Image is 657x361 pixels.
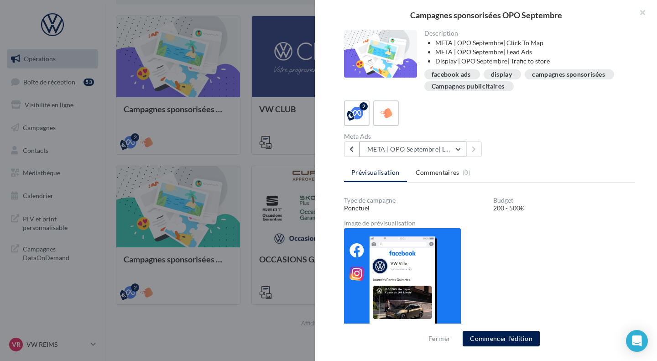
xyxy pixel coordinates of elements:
div: Image de prévisualisation [344,220,635,226]
div: Campagnes publicitaires [432,83,505,90]
button: Fermer [425,333,454,344]
div: Description [424,30,628,37]
img: 2821926b96a6c347e8d9c8e490a3b8c0.png [344,228,461,330]
li: META | OPO Septembre| Lead Ads [435,47,628,57]
span: Commentaires [416,168,459,177]
span: (0) [463,169,470,176]
div: Ponctuel [344,204,486,213]
div: 200 - 500€ [493,204,635,213]
div: 2 [360,102,368,110]
div: Budget [493,197,635,204]
div: Open Intercom Messenger [626,330,648,352]
button: Commencer l'édition [463,331,540,346]
li: Display | OPO Septembre| Trafic to store [435,57,628,66]
li: META | OPO Septembre| Click To Map [435,38,628,47]
div: facebook ads [432,71,471,78]
div: Type de campagne [344,197,486,204]
div: campagnes sponsorisées [532,71,605,78]
div: display [491,71,512,78]
div: Meta Ads [344,133,486,140]
div: Campagnes sponsorisées OPO Septembre [329,11,642,19]
button: META | OPO Septembre| Lead Ads [360,141,466,157]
